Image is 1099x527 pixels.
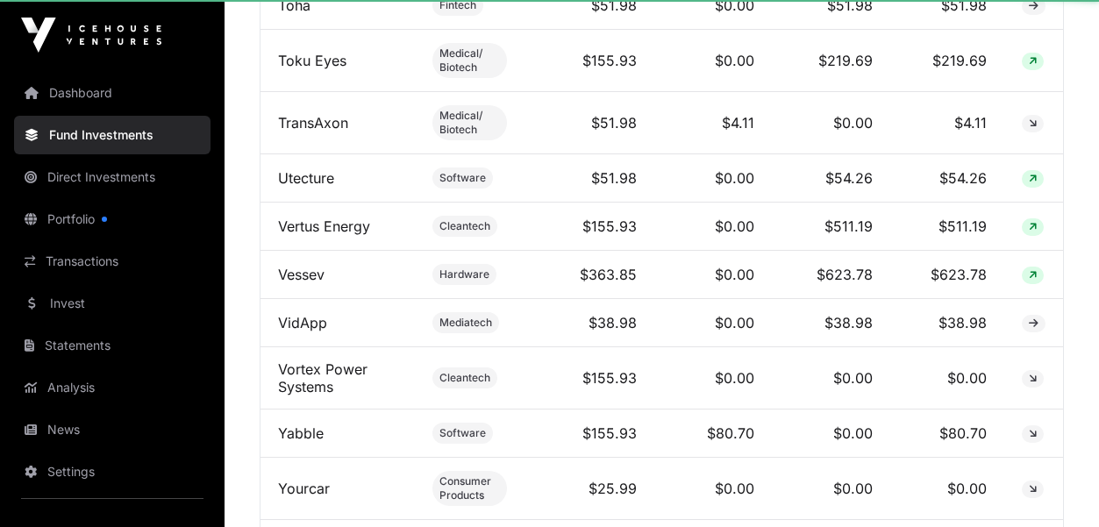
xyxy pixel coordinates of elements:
[525,347,653,409] td: $155.93
[772,30,890,92] td: $219.69
[439,371,490,385] span: Cleantech
[439,171,486,185] span: Software
[14,242,211,281] a: Transactions
[439,474,500,502] span: Consumer Products
[525,203,653,251] td: $155.93
[890,251,1004,299] td: $623.78
[654,458,772,520] td: $0.00
[772,299,890,347] td: $38.98
[525,154,653,203] td: $51.98
[14,326,211,365] a: Statements
[278,266,325,283] a: Vessev
[278,114,348,132] a: TransAxon
[890,299,1004,347] td: $38.98
[654,92,772,154] td: $4.11
[278,52,346,69] a: Toku Eyes
[772,203,890,251] td: $511.19
[772,409,890,458] td: $0.00
[525,251,653,299] td: $363.85
[14,74,211,112] a: Dashboard
[278,360,368,395] a: Vortex Power Systems
[14,284,211,323] a: Invest
[439,46,500,75] span: Medical/ Biotech
[21,18,161,53] img: Icehouse Ventures Logo
[654,299,772,347] td: $0.00
[654,251,772,299] td: $0.00
[654,409,772,458] td: $80.70
[890,30,1004,92] td: $219.69
[525,409,653,458] td: $155.93
[890,92,1004,154] td: $4.11
[14,452,211,491] a: Settings
[278,169,334,187] a: Utecture
[439,316,492,330] span: Mediatech
[772,154,890,203] td: $54.26
[14,368,211,407] a: Analysis
[525,458,653,520] td: $25.99
[525,299,653,347] td: $38.98
[772,92,890,154] td: $0.00
[890,347,1004,409] td: $0.00
[439,267,489,281] span: Hardware
[654,30,772,92] td: $0.00
[772,458,890,520] td: $0.00
[890,409,1004,458] td: $80.70
[14,158,211,196] a: Direct Investments
[890,203,1004,251] td: $511.19
[890,458,1004,520] td: $0.00
[14,200,211,239] a: Portfolio
[278,424,324,442] a: Yabble
[525,30,653,92] td: $155.93
[772,347,890,409] td: $0.00
[14,410,211,449] a: News
[14,116,211,154] a: Fund Investments
[278,217,370,235] a: Vertus Energy
[654,347,772,409] td: $0.00
[654,203,772,251] td: $0.00
[278,314,327,331] a: VidApp
[890,154,1004,203] td: $54.26
[525,92,653,154] td: $51.98
[278,480,330,497] a: Yourcar
[654,154,772,203] td: $0.00
[1011,443,1099,527] iframe: Chat Widget
[772,251,890,299] td: $623.78
[439,426,486,440] span: Software
[439,219,490,233] span: Cleantech
[439,109,500,137] span: Medical/ Biotech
